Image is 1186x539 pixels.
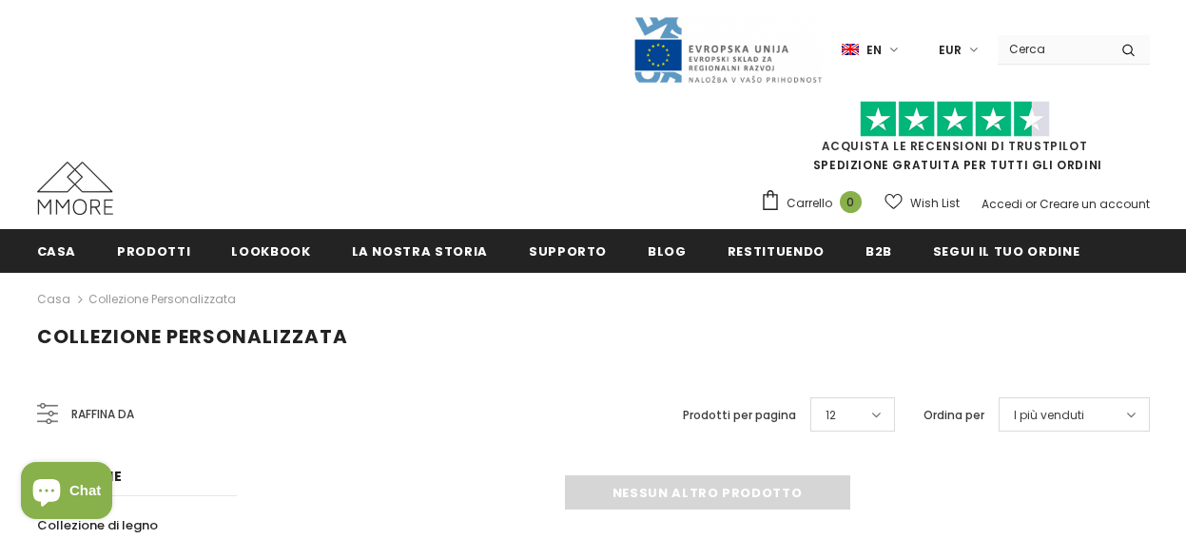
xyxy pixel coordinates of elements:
[117,242,190,260] span: Prodotti
[15,462,118,524] inbox-online-store-chat: Shopify online store chat
[632,41,823,57] a: Javni Razpis
[728,229,825,272] a: Restituendo
[1040,196,1150,212] a: Creare un account
[840,191,862,213] span: 0
[865,242,892,260] span: B2B
[683,406,796,425] label: Prodotti per pagina
[860,101,1050,138] img: Fidati di Pilot Stars
[998,35,1107,63] input: Search Site
[933,242,1079,260] span: Segui il tuo ordine
[787,194,832,213] span: Carrello
[648,229,687,272] a: Blog
[37,323,348,350] span: Collezione personalizzata
[939,41,962,60] span: EUR
[37,242,77,260] span: Casa
[529,229,607,272] a: supporto
[924,406,984,425] label: Ordina per
[632,15,823,85] img: Javni Razpis
[760,189,871,218] a: Carrello 0
[760,109,1150,173] span: SPEDIZIONE GRATUITA PER TUTTI GLI ORDINI
[910,194,960,213] span: Wish List
[648,242,687,260] span: Blog
[37,229,77,272] a: Casa
[117,229,190,272] a: Prodotti
[1025,196,1037,212] span: or
[231,229,310,272] a: Lookbook
[1014,406,1084,425] span: I più venduti
[88,291,236,307] a: Collezione personalizzata
[71,404,134,425] span: Raffina da
[728,242,825,260] span: Restituendo
[231,242,310,260] span: Lookbook
[982,196,1022,212] a: Accedi
[885,186,960,220] a: Wish List
[37,516,158,534] span: Collezione di legno
[842,42,859,58] img: i-lang-1.png
[37,162,113,215] img: Casi MMORE
[826,406,836,425] span: 12
[822,138,1088,154] a: Acquista le recensioni di TrustPilot
[352,242,488,260] span: La nostra storia
[933,229,1079,272] a: Segui il tuo ordine
[866,41,882,60] span: en
[352,229,488,272] a: La nostra storia
[529,242,607,260] span: supporto
[865,229,892,272] a: B2B
[37,288,70,311] a: Casa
